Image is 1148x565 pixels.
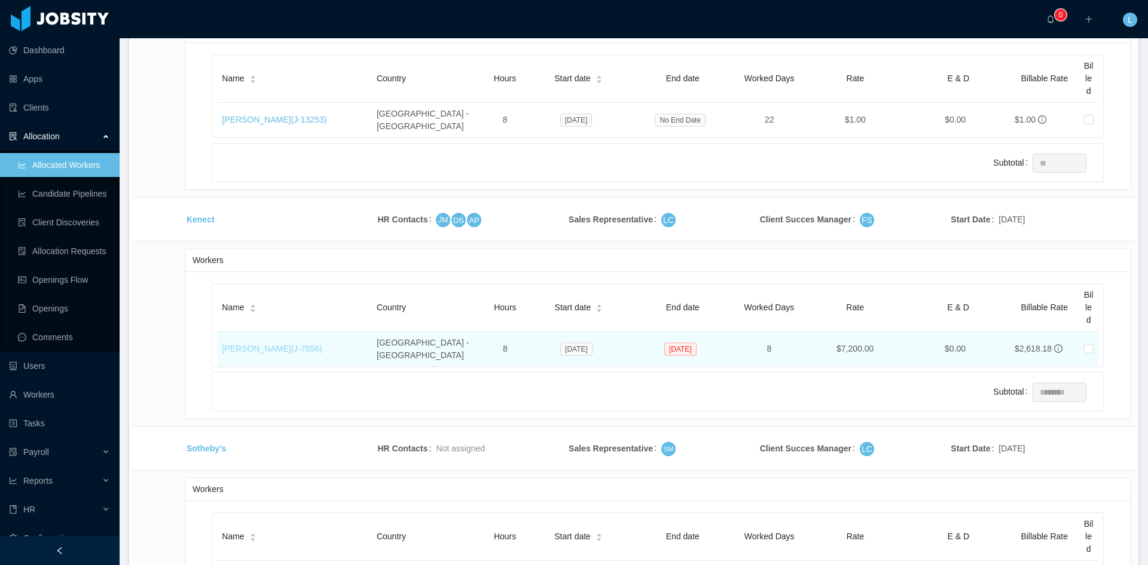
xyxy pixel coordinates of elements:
[1038,115,1046,124] span: info-circle
[663,443,673,454] span: SM
[993,158,1032,167] label: Subtotal
[436,444,485,453] span: Not assigned
[596,74,602,78] i: icon: caret-up
[999,213,1025,226] span: [DATE]
[9,38,110,62] a: icon: pie-chartDashboard
[23,533,73,543] span: Configuration
[947,303,969,312] span: E & D
[23,132,60,141] span: Allocation
[249,74,257,82] div: Sort
[23,505,35,514] span: HR
[1021,532,1068,541] span: Billable Rate
[596,74,603,82] div: Sort
[666,303,700,312] span: End date
[453,213,464,227] span: DS
[23,476,53,485] span: Reports
[9,448,17,456] i: icon: file-protect
[1021,303,1068,312] span: Billable Rate
[735,103,804,138] td: 22
[862,213,872,227] span: FS
[193,249,1123,271] div: Workers
[1084,290,1094,325] span: Billed
[377,303,406,312] span: Country
[596,532,603,540] div: Sort
[596,303,603,311] div: Sort
[560,114,593,127] span: [DATE]
[249,303,256,307] i: icon: caret-up
[378,215,428,224] strong: HR Contacts
[9,354,110,378] a: icon: robotUsers
[18,153,110,177] a: icon: line-chartAllocated Workers
[596,536,602,540] i: icon: caret-down
[1015,343,1052,355] div: $2,618.18
[666,74,700,83] span: End date
[1084,61,1094,96] span: Billed
[372,103,484,138] td: [GEOGRAPHIC_DATA] - [GEOGRAPHIC_DATA]
[9,383,110,407] a: icon: userWorkers
[666,532,700,541] span: End date
[596,78,602,82] i: icon: caret-down
[249,536,256,540] i: icon: caret-down
[249,74,256,78] i: icon: caret-up
[1128,13,1132,27] span: L
[951,444,990,453] strong: Start Date
[596,532,602,536] i: icon: caret-up
[993,387,1032,396] label: Subtotal
[378,444,428,453] strong: HR Contacts
[1033,154,1086,172] input: Subtotal Subtotal Subtotal
[9,67,110,91] a: icon: appstoreApps
[1033,383,1086,401] input: Subtotal Subtotal Subtotal
[249,532,257,540] div: Sort
[663,213,674,227] span: LC
[494,303,516,312] span: Hours
[9,96,110,120] a: icon: auditClients
[569,444,653,453] strong: Sales Representative
[947,532,969,541] span: E & D
[494,532,516,541] span: Hours
[999,442,1025,455] span: [DATE]
[9,411,110,435] a: icon: profileTasks
[735,332,804,367] td: 8
[804,103,906,138] td: $1.00
[9,534,17,542] i: icon: setting
[23,447,49,457] span: Payroll
[9,505,17,514] i: icon: book
[9,132,17,141] i: icon: solution
[18,325,110,349] a: icon: messageComments
[222,530,244,543] span: Name
[249,307,256,311] i: icon: caret-down
[554,530,591,543] span: Start date
[372,332,484,367] td: [GEOGRAPHIC_DATA] - [GEOGRAPHIC_DATA]
[951,215,990,224] strong: Start Date
[249,532,256,536] i: icon: caret-up
[222,344,322,353] a: [PERSON_NAME](J-7656)
[862,442,872,456] span: LC
[596,303,603,307] i: icon: caret-up
[377,532,406,541] span: Country
[1021,74,1068,83] span: Billable Rate
[760,444,851,453] strong: Client Succes Manager
[664,343,697,356] span: [DATE]
[494,74,516,83] span: Hours
[249,303,257,311] div: Sort
[1046,15,1055,23] i: icon: bell
[249,78,256,82] i: icon: caret-down
[18,268,110,292] a: icon: idcardOpenings Flow
[193,478,1123,500] div: Workers
[655,114,706,127] span: No End Date
[804,332,906,367] td: $7,200.00
[222,115,326,124] a: [PERSON_NAME](J-13253)
[1015,114,1036,126] div: $1.00
[744,74,795,83] span: Worked Days
[569,215,653,224] strong: Sales Representative
[744,532,795,541] span: Worked Days
[438,213,448,226] span: JM
[1054,344,1062,353] span: info-circle
[1085,15,1093,23] i: icon: plus
[469,213,480,227] span: AP
[554,72,591,85] span: Start date
[945,115,966,124] span: $0.00
[377,74,406,83] span: Country
[560,343,593,356] span: [DATE]
[847,532,865,541] span: Rate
